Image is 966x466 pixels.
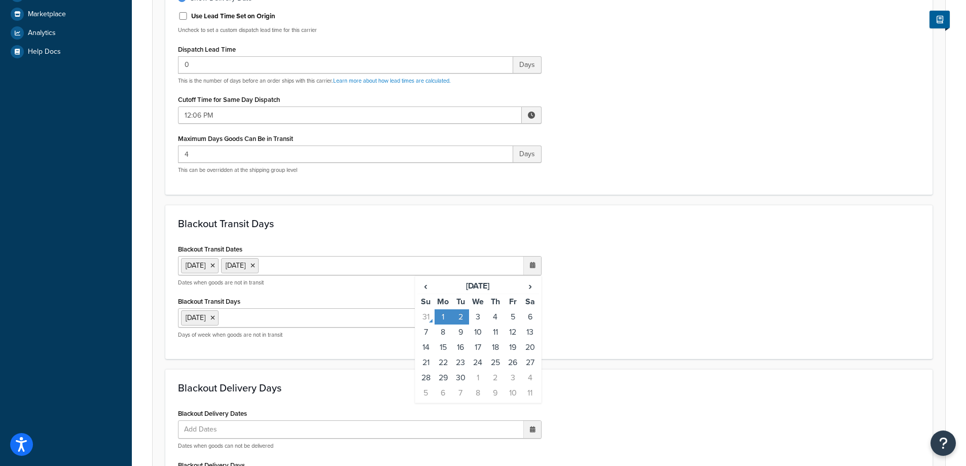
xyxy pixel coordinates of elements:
[504,385,521,401] td: 10
[178,245,242,253] label: Blackout Transit Dates
[178,298,240,305] label: Blackout Transit Days
[178,442,542,450] p: Dates when goods can not be delivered
[469,340,486,355] td: 17
[178,96,280,103] label: Cutoff Time for Same Day Dispatch
[504,370,521,385] td: 3
[8,5,124,23] a: Marketplace
[521,340,539,355] td: 20
[469,370,486,385] td: 1
[435,294,452,309] th: Mo
[28,48,61,56] span: Help Docs
[487,294,504,309] th: Th
[452,309,469,325] td: 2
[504,325,521,340] td: 12
[521,309,539,325] td: 6
[181,258,219,273] li: [DATE]
[504,355,521,370] td: 26
[452,370,469,385] td: 30
[178,135,293,142] label: Maximum Days Goods Can Be in Transit
[521,355,539,370] td: 27
[487,355,504,370] td: 25
[487,370,504,385] td: 2
[333,77,451,85] a: Learn more about how lead times are calculated.
[931,431,956,456] button: Open Resource Center
[452,325,469,340] td: 9
[8,43,124,61] a: Help Docs
[221,258,259,273] li: [DATE]
[504,294,521,309] th: Fr
[521,294,539,309] th: Sa
[435,340,452,355] td: 15
[435,385,452,401] td: 6
[452,294,469,309] th: Tu
[178,46,236,53] label: Dispatch Lead Time
[469,325,486,340] td: 10
[487,325,504,340] td: 11
[417,385,435,401] td: 5
[8,24,124,42] a: Analytics
[417,294,435,309] th: Su
[417,370,435,385] td: 28
[435,278,521,294] th: [DATE]
[469,294,486,309] th: We
[452,385,469,401] td: 7
[435,309,452,325] td: 1
[435,355,452,370] td: 22
[178,26,542,34] p: Uncheck to set a custom dispatch lead time for this carrier
[178,166,542,174] p: This can be overridden at the shipping group level
[28,29,56,38] span: Analytics
[28,10,66,19] span: Marketplace
[191,12,275,21] label: Use Lead Time Set on Origin
[178,77,542,85] p: This is the number of days before an order ships with this carrier.
[417,325,435,340] td: 7
[181,421,230,438] span: Add Dates
[452,355,469,370] td: 23
[435,325,452,340] td: 8
[178,279,542,286] p: Dates when goods are not in transit
[417,355,435,370] td: 21
[178,331,542,339] p: Days of week when goods are not in transit
[417,340,435,355] td: 14
[469,385,486,401] td: 8
[487,385,504,401] td: 9
[487,340,504,355] td: 18
[469,309,486,325] td: 3
[522,279,538,293] span: ›
[435,370,452,385] td: 29
[521,325,539,340] td: 13
[178,410,247,417] label: Blackout Delivery Dates
[452,340,469,355] td: 16
[929,11,950,28] button: Show Help Docs
[417,309,435,325] td: 31
[418,279,434,293] span: ‹
[504,340,521,355] td: 19
[178,218,920,229] h3: Blackout Transit Days
[504,309,521,325] td: 5
[469,355,486,370] td: 24
[487,309,504,325] td: 4
[178,382,920,393] h3: Blackout Delivery Days
[513,146,542,163] span: Days
[186,312,205,323] span: [DATE]
[513,56,542,74] span: Days
[521,385,539,401] td: 11
[521,370,539,385] td: 4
